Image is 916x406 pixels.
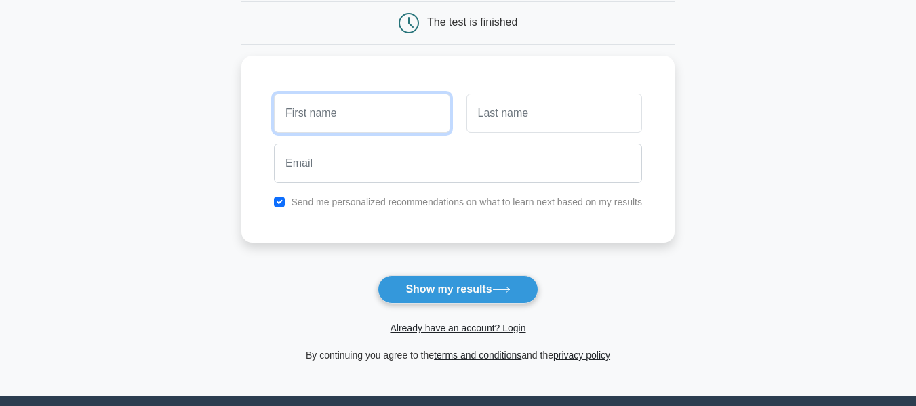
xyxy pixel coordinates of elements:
[466,94,642,133] input: Last name
[378,275,538,304] button: Show my results
[553,350,610,361] a: privacy policy
[274,144,642,183] input: Email
[291,197,642,207] label: Send me personalized recommendations on what to learn next based on my results
[434,350,521,361] a: terms and conditions
[233,347,683,363] div: By continuing you agree to the and the
[427,16,517,28] div: The test is finished
[274,94,450,133] input: First name
[390,323,525,333] a: Already have an account? Login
